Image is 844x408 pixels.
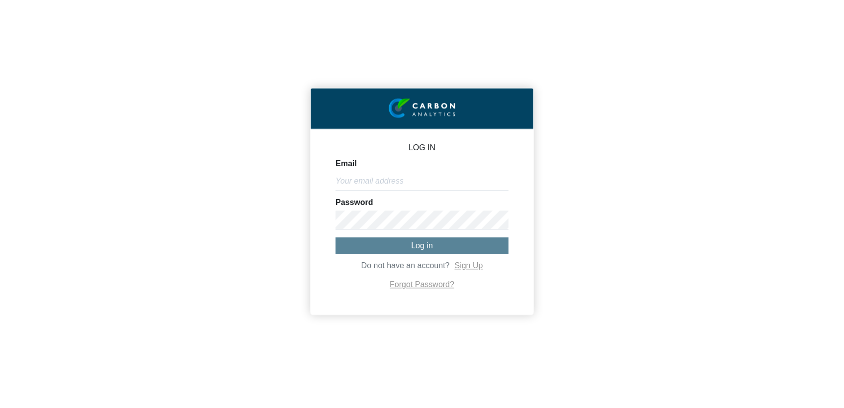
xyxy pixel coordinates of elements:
[454,262,483,270] a: Sign Up
[390,281,454,289] a: Forgot Password?
[336,199,373,206] label: Password
[336,237,508,254] button: Log in
[336,144,508,152] p: LOG IN
[336,160,357,168] label: Email
[361,262,450,270] span: Do not have an account?
[336,172,508,191] input: Your email address
[411,241,433,250] span: Log in
[389,98,455,118] img: insight-logo-2.png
